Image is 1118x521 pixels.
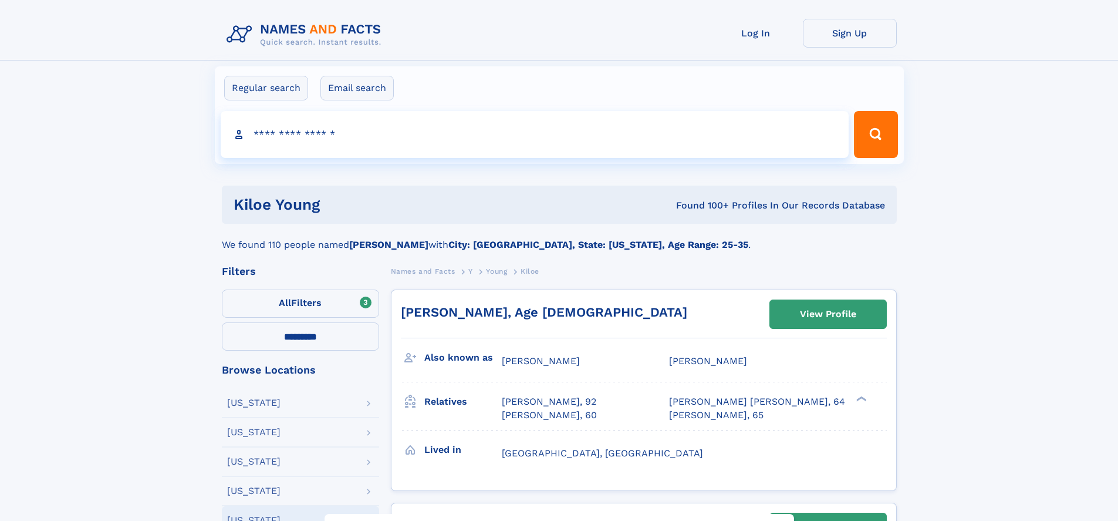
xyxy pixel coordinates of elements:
[224,76,308,100] label: Regular search
[770,300,886,328] a: View Profile
[502,395,596,408] a: [PERSON_NAME], 92
[424,440,502,460] h3: Lived in
[234,197,498,212] h1: kiloe young
[222,266,379,277] div: Filters
[349,239,428,250] b: [PERSON_NAME]
[391,264,455,278] a: Names and Facts
[803,19,897,48] a: Sign Up
[502,355,580,367] span: [PERSON_NAME]
[669,395,845,408] a: [PERSON_NAME] [PERSON_NAME], 64
[279,297,291,308] span: All
[468,267,473,275] span: Y
[401,305,687,320] a: [PERSON_NAME], Age [DEMOGRAPHIC_DATA]
[800,301,856,328] div: View Profile
[424,348,502,368] h3: Also known as
[498,199,885,212] div: Found 100+ Profiles In Our Records Database
[669,355,747,367] span: [PERSON_NAME]
[222,365,379,375] div: Browse Locations
[669,409,764,422] a: [PERSON_NAME], 65
[424,392,502,412] h3: Relatives
[853,395,867,403] div: ❯
[221,111,849,158] input: search input
[227,428,281,437] div: [US_STATE]
[854,111,897,158] button: Search Button
[222,19,391,51] img: Logo Names and Facts
[468,264,473,278] a: Y
[320,76,394,100] label: Email search
[502,448,703,459] span: [GEOGRAPHIC_DATA], [GEOGRAPHIC_DATA]
[486,264,507,278] a: Young
[486,267,507,275] span: Young
[448,239,748,250] b: City: [GEOGRAPHIC_DATA], State: [US_STATE], Age Range: 25-35
[227,486,281,496] div: [US_STATE]
[227,398,281,408] div: [US_STATE]
[709,19,803,48] a: Log In
[222,224,897,252] div: We found 110 people named with .
[227,457,281,466] div: [US_STATE]
[521,267,539,275] span: Kiloe
[502,409,597,422] a: [PERSON_NAME], 60
[222,290,379,318] label: Filters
